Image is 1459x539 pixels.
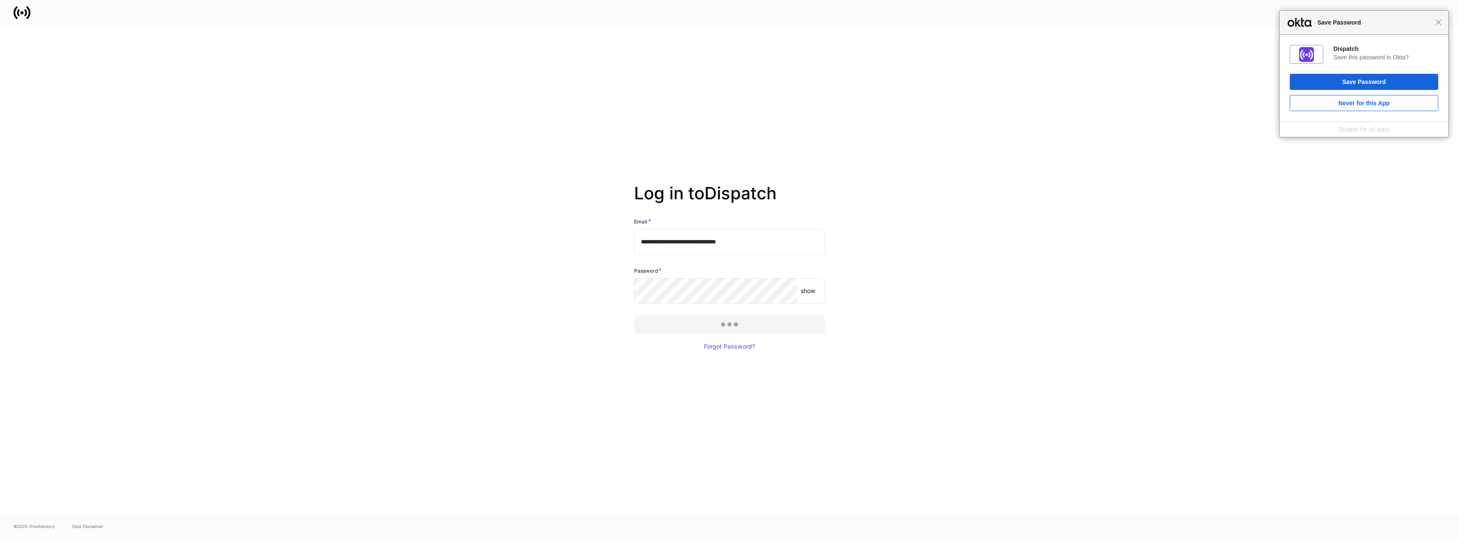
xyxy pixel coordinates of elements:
[1333,45,1438,53] div: Dispatch
[1435,19,1442,25] span: Close
[1333,53,1438,61] div: Save this password in Okta?
[1339,126,1389,133] a: Disable for all apps
[1299,47,1314,62] img: IoaI0QAAAAZJREFUAwDpn500DgGa8wAAAABJRU5ErkJggg==
[1313,17,1435,28] span: Save Password
[1290,95,1438,111] button: Never for this App
[1290,74,1438,90] button: Save Password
